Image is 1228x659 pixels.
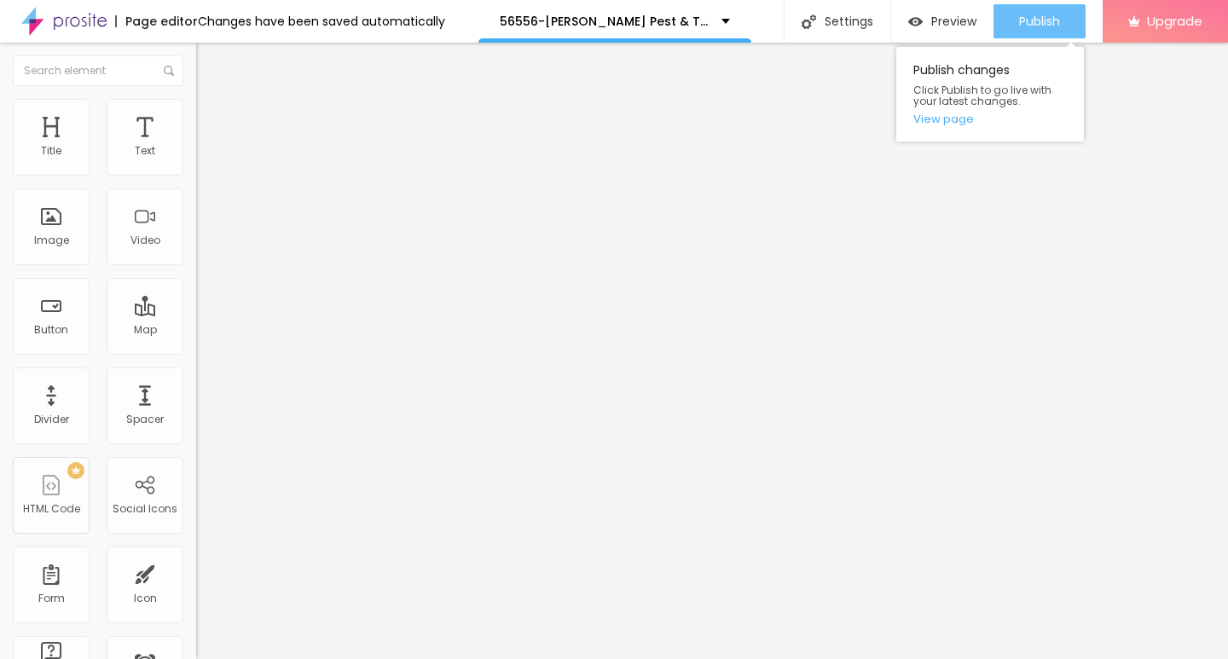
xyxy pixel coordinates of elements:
[134,593,157,604] div: Icon
[41,145,61,157] div: Title
[993,4,1086,38] button: Publish
[34,413,69,425] div: Divider
[164,66,174,76] img: Icone
[23,503,80,515] div: HTML Code
[135,145,155,157] div: Text
[1019,14,1060,28] span: Publish
[198,15,445,27] div: Changes have been saved automatically
[802,14,816,29] img: Icone
[38,593,65,604] div: Form
[908,14,923,29] img: view-1.svg
[913,113,1067,124] a: View page
[1147,14,1202,28] span: Upgrade
[13,55,183,86] input: Search element
[891,4,993,38] button: Preview
[913,84,1067,107] span: Click Publish to go live with your latest changes.
[115,15,198,27] div: Page editor
[126,413,164,425] div: Spacer
[896,47,1084,142] div: Publish changes
[34,324,68,336] div: Button
[134,324,157,336] div: Map
[500,15,709,27] p: 56556-[PERSON_NAME] Pest & Termite Control Inc
[931,14,976,28] span: Preview
[113,503,177,515] div: Social Icons
[34,234,69,246] div: Image
[130,234,160,246] div: Video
